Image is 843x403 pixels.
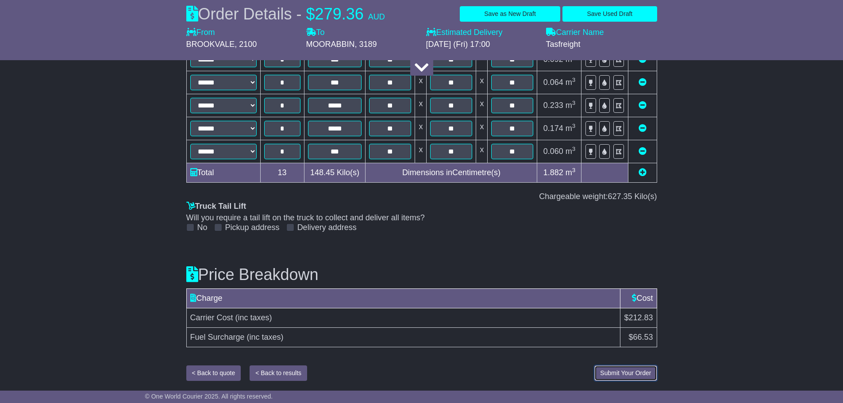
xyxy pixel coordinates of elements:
td: x [415,94,427,117]
td: x [476,94,488,117]
span: , 3189 [355,40,377,49]
label: Truck Tail Lift [186,202,246,211]
span: m [566,147,576,156]
span: 1.882 [543,168,563,177]
span: , 2100 [235,40,257,49]
sup: 3 [572,123,576,129]
td: Charge [186,289,620,308]
button: Submit Your Order [594,365,657,381]
div: Chargeable weight: Kilo(s) [186,192,657,202]
button: Save as New Draft [460,6,560,22]
div: Will you require a tail lift on the truck to collect and deliver all items? [186,213,657,223]
label: No [197,223,208,233]
span: Fuel Surcharge [190,333,245,342]
span: 0.060 [543,147,563,156]
span: m [566,168,576,177]
td: x [415,140,427,163]
span: m [566,78,576,87]
td: x [476,117,488,140]
span: m [566,101,576,110]
span: MOORABBIN [306,40,355,49]
span: 0.174 [543,124,563,133]
div: Order Details - [186,4,385,23]
div: [DATE] (Fri) 17:00 [426,40,537,50]
sup: 3 [572,146,576,152]
span: AUD [368,12,385,21]
span: $66.53 [628,333,653,342]
span: 279.36 [315,5,364,23]
td: x [415,117,427,140]
sup: 3 [572,77,576,83]
span: 0.233 [543,101,563,110]
sup: 3 [572,100,576,106]
span: $ [306,5,315,23]
td: x [476,71,488,94]
span: (inc taxes) [247,333,284,342]
div: Tasfreight [546,40,657,50]
h3: Price Breakdown [186,266,657,284]
label: Estimated Delivery [426,28,537,38]
a: Remove this item [639,78,647,87]
span: Submit Your Order [600,369,651,376]
span: 0.064 [543,78,563,87]
td: Total [186,163,260,182]
sup: 3 [572,167,576,173]
button: Save Used Draft [562,6,657,22]
label: To [306,28,325,38]
label: Carrier Name [546,28,604,38]
td: Kilo(s) [304,163,366,182]
span: m [566,124,576,133]
a: Remove this item [639,101,647,110]
span: (inc taxes) [235,313,272,322]
a: Add new item [639,168,647,177]
span: $212.83 [624,313,653,322]
span: Carrier Cost [190,313,233,322]
td: x [415,71,427,94]
span: 627.35 [608,192,632,201]
label: From [186,28,215,38]
a: Remove this item [639,124,647,133]
a: Remove this item [639,147,647,156]
span: 148.45 [310,168,335,177]
span: © One World Courier 2025. All rights reserved. [145,393,273,400]
span: BROOKVALE [186,40,235,49]
td: x [476,140,488,163]
button: < Back to quote [186,365,241,381]
td: Cost [620,289,657,308]
button: < Back to results [250,365,307,381]
label: Pickup address [225,223,280,233]
td: 13 [260,163,304,182]
td: Dimensions in Centimetre(s) [366,163,537,182]
label: Delivery address [297,223,357,233]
